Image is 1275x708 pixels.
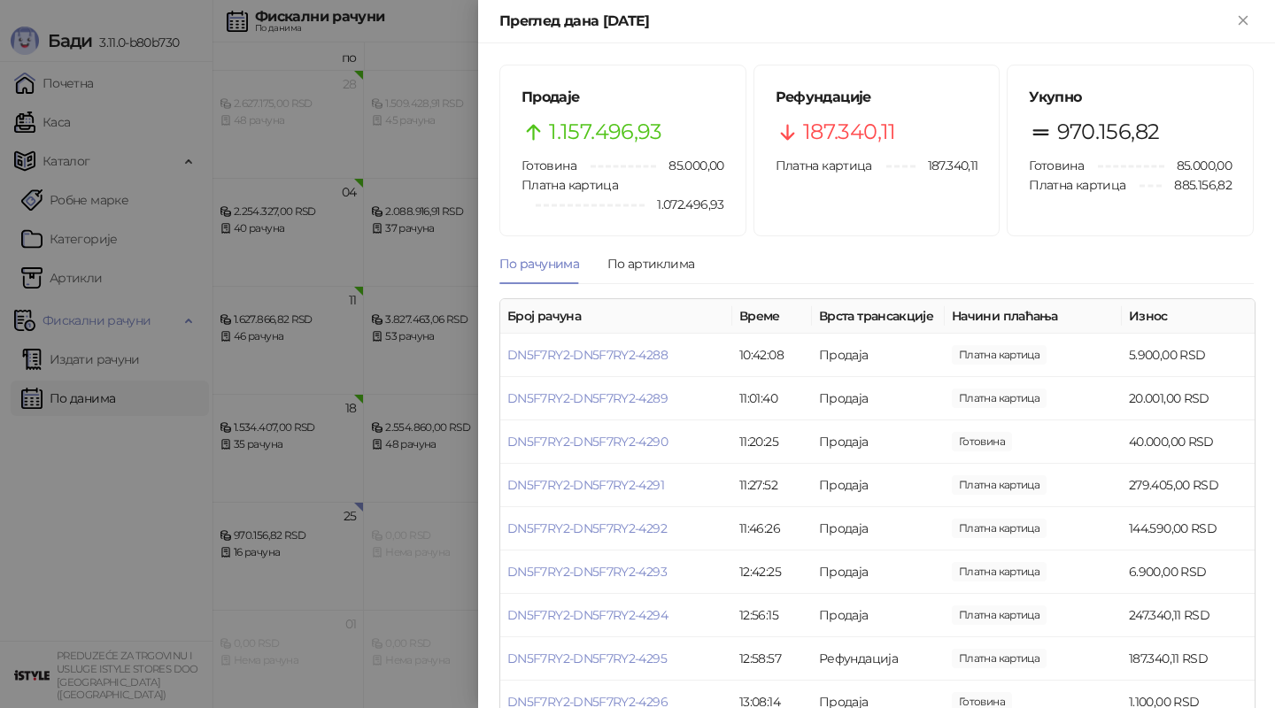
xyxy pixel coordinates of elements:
[732,299,812,334] th: Време
[776,158,872,173] span: Платна картица
[916,156,978,175] span: 187.340,11
[507,520,667,536] a: DN5F7RY2-DN5F7RY2-4292
[507,564,667,580] a: DN5F7RY2-DN5F7RY2-4293
[732,550,812,594] td: 12:42:25
[1122,377,1255,420] td: 20.001,00 RSD
[1122,594,1255,637] td: 247.340,11 RSD
[812,550,945,594] td: Продаја
[499,254,579,273] div: По рачунима
[812,420,945,464] td: Продаја
[732,507,812,550] td: 11:46:26
[507,650,667,666] a: DN5F7RY2-DN5F7RY2-4295
[1122,299,1255,334] th: Износ
[1122,464,1255,507] td: 279.405,00 RSD
[507,390,668,406] a: DN5F7RY2-DN5F7RY2-4289
[645,195,723,214] span: 1.072.496,93
[812,334,945,377] td: Продаја
[803,115,896,149] span: 187.340,11
[952,605,1047,625] span: 247.340,11
[732,334,812,377] td: 10:42:08
[1232,11,1254,32] button: Close
[522,158,576,173] span: Готовина
[812,594,945,637] td: Продаја
[656,156,723,175] span: 85.000,00
[952,649,1047,668] span: 187.340,11
[1122,507,1255,550] td: 144.590,00 RSD
[812,464,945,507] td: Продаја
[732,594,812,637] td: 12:56:15
[1122,550,1255,594] td: 6.900,00 RSD
[952,475,1047,495] span: 279.405,00
[1162,175,1232,195] span: 885.156,82
[945,299,1122,334] th: Начини плаћања
[776,87,978,108] h5: Рефундације
[1057,115,1160,149] span: 970.156,82
[507,477,664,493] a: DN5F7RY2-DN5F7RY2-4291
[952,519,1047,538] span: 144.590,00
[1029,87,1232,108] h5: Укупно
[952,562,1047,581] span: 6.900,00
[812,637,945,681] td: Рефундација
[607,254,694,273] div: По артиклима
[522,177,618,193] span: Платна картица
[1122,334,1255,377] td: 5.900,00 RSD
[812,299,945,334] th: Врста трансакције
[812,507,945,550] td: Продаја
[952,389,1047,408] span: 20.001,00
[812,377,945,420] td: Продаја
[732,377,812,420] td: 11:01:40
[549,115,661,149] span: 1.157.496,93
[1122,637,1255,681] td: 187.340,11 RSD
[507,434,668,450] a: DN5F7RY2-DN5F7RY2-4290
[952,432,1012,451] span: 40.000,00
[507,607,668,623] a: DN5F7RY2-DN5F7RY2-4294
[499,11,1232,32] div: Преглед дана [DATE]
[1164,156,1232,175] span: 85.000,00
[732,637,812,681] td: 12:58:57
[507,347,668,363] a: DN5F7RY2-DN5F7RY2-4288
[732,464,812,507] td: 11:27:52
[1029,177,1125,193] span: Платна картица
[952,345,1047,365] span: 5.900,00
[522,87,724,108] h5: Продаје
[1029,158,1084,173] span: Готовина
[732,420,812,464] td: 11:20:25
[1122,420,1255,464] td: 40.000,00 RSD
[500,299,732,334] th: Број рачуна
